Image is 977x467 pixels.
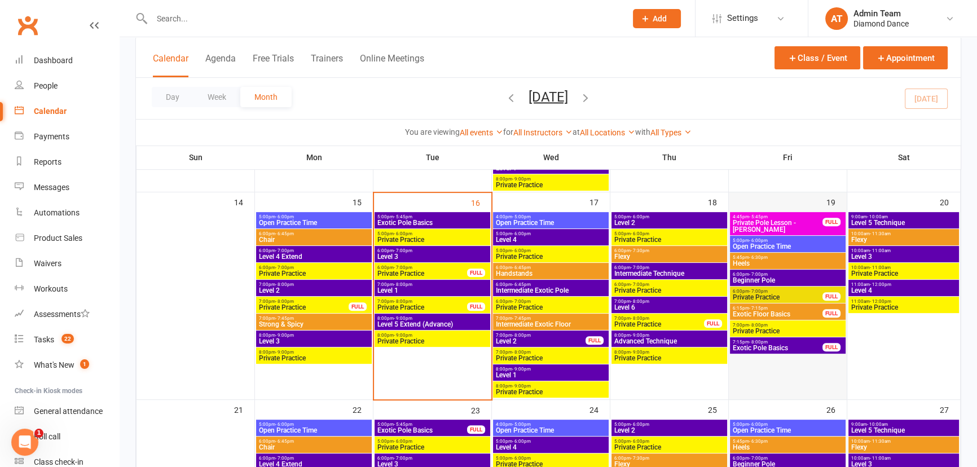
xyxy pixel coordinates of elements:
[495,182,606,188] span: Private Practice
[631,265,649,270] span: - 7:00pm
[512,177,531,182] span: - 9:00pm
[34,56,73,65] div: Dashboard
[80,359,89,369] span: 1
[394,333,412,338] span: - 9:00pm
[152,87,193,107] button: Day
[732,289,823,294] span: 6:00pm
[258,456,369,461] span: 6:00pm
[631,299,649,304] span: - 8:00pm
[15,73,119,99] a: People
[495,389,606,395] span: Private Practice
[732,340,823,345] span: 7:15pm
[495,299,606,304] span: 6:00pm
[512,248,531,253] span: - 6:00pm
[471,193,491,212] div: 16
[631,248,649,253] span: - 7:30pm
[460,128,503,137] a: All events
[258,282,369,287] span: 7:00pm
[258,444,369,451] span: Chair
[631,282,649,287] span: - 7:00pm
[847,146,961,169] th: Sat
[631,214,649,219] span: - 6:00pm
[258,265,369,270] span: 6:00pm
[851,214,957,219] span: 9:00am
[193,87,240,107] button: Week
[394,282,412,287] span: - 8:00pm
[614,219,725,226] span: Level 2
[732,427,843,434] span: Open Practice Time
[853,19,909,29] div: Diamond Dance
[275,299,294,304] span: - 8:00pm
[851,248,957,253] span: 10:00am
[614,350,725,355] span: 8:00pm
[311,53,343,77] button: Trainers
[732,422,843,427] span: 5:00pm
[495,304,606,311] span: Private Practice
[633,9,681,28] button: Add
[727,6,758,31] span: Settings
[732,277,843,284] span: Beginner Pole
[851,287,957,294] span: Level 4
[15,149,119,175] a: Reports
[732,238,843,243] span: 5:00pm
[851,270,957,277] span: Private Practice
[512,316,531,321] span: - 7:45pm
[589,400,610,418] div: 24
[867,214,888,219] span: - 10:00am
[377,439,488,444] span: 5:00pm
[234,400,254,418] div: 21
[258,333,369,338] span: 8:00pm
[495,333,586,338] span: 7:00pm
[729,146,847,169] th: Fri
[495,427,606,434] span: Open Practice Time
[732,311,823,318] span: Exotic Floor Basics
[851,231,957,236] span: 10:00am
[614,338,725,345] span: Advanced Technique
[614,265,725,270] span: 6:00pm
[15,124,119,149] a: Payments
[822,292,840,301] div: FULL
[503,127,513,136] strong: for
[631,333,649,338] span: - 9:00pm
[14,11,42,39] a: Clubworx
[825,7,848,30] div: AT
[614,304,725,311] span: Level 6
[826,192,847,211] div: 19
[394,422,412,427] span: - 5:45pm
[495,456,606,461] span: 5:00pm
[749,272,768,277] span: - 7:00pm
[495,350,606,355] span: 7:00pm
[34,284,68,293] div: Workouts
[732,306,823,311] span: 6:15pm
[258,316,369,321] span: 7:00pm
[275,422,294,427] span: - 6:00pm
[467,268,485,277] div: FULL
[822,309,840,318] div: FULL
[275,316,294,321] span: - 7:45pm
[377,287,488,294] span: Level 1
[822,343,840,351] div: FULL
[732,439,843,444] span: 5:45pm
[732,328,843,334] span: Private Practice
[34,183,69,192] div: Messages
[495,177,606,182] span: 8:00pm
[867,422,888,427] span: - 10:00am
[394,316,412,321] span: - 9:00pm
[394,214,412,219] span: - 5:45pm
[377,282,488,287] span: 7:00pm
[15,226,119,251] a: Product Sales
[870,231,891,236] span: - 11:30am
[650,128,692,137] a: All Types
[495,253,606,260] span: Private Practice
[258,439,369,444] span: 6:00pm
[34,432,60,441] div: Roll call
[377,214,488,219] span: 5:00pm
[512,367,531,372] span: - 9:00pm
[394,299,412,304] span: - 8:00pm
[512,282,531,287] span: - 6:45pm
[377,304,468,311] span: Private Practice
[512,456,531,461] span: - 6:00pm
[258,321,369,328] span: Strong & Spicy
[495,439,606,444] span: 5:00pm
[240,87,292,107] button: Month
